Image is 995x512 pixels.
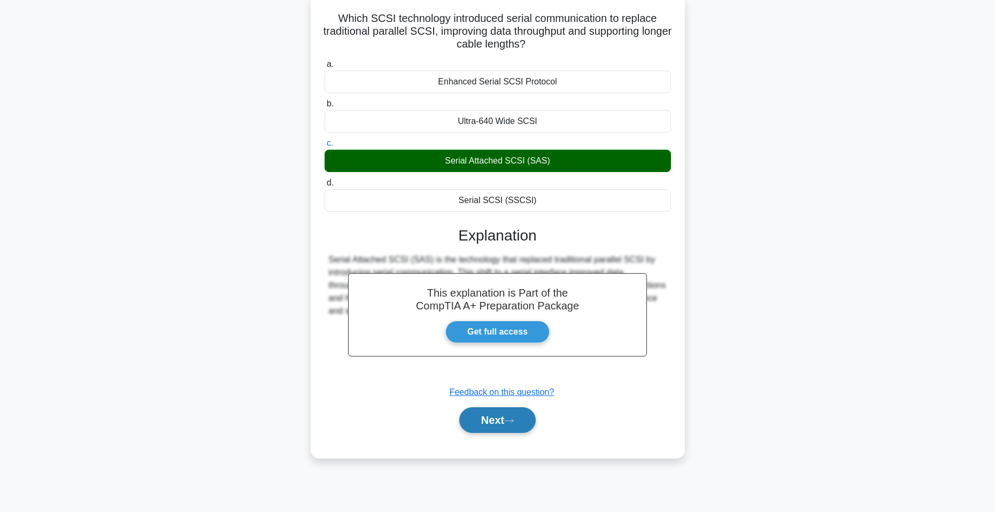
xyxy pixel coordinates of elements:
a: Get full access [445,321,550,343]
h5: Which SCSI technology introduced serial communication to replace traditional parallel SCSI, impro... [323,12,672,51]
button: Next [459,407,536,433]
span: c. [327,138,333,148]
div: Serial SCSI (SSCSI) [325,189,671,212]
div: Ultra-640 Wide SCSI [325,110,671,133]
div: Serial Attached SCSI (SAS) [325,150,671,172]
span: a. [327,59,334,68]
a: Feedback on this question? [450,387,554,397]
div: Enhanced Serial SCSI Protocol [325,71,671,93]
span: b. [327,99,334,108]
span: d. [327,178,334,187]
div: Serial Attached SCSI (SAS) is the technology that replaced traditional parallel SCSI by introduci... [329,253,667,317]
h3: Explanation [331,227,665,245]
